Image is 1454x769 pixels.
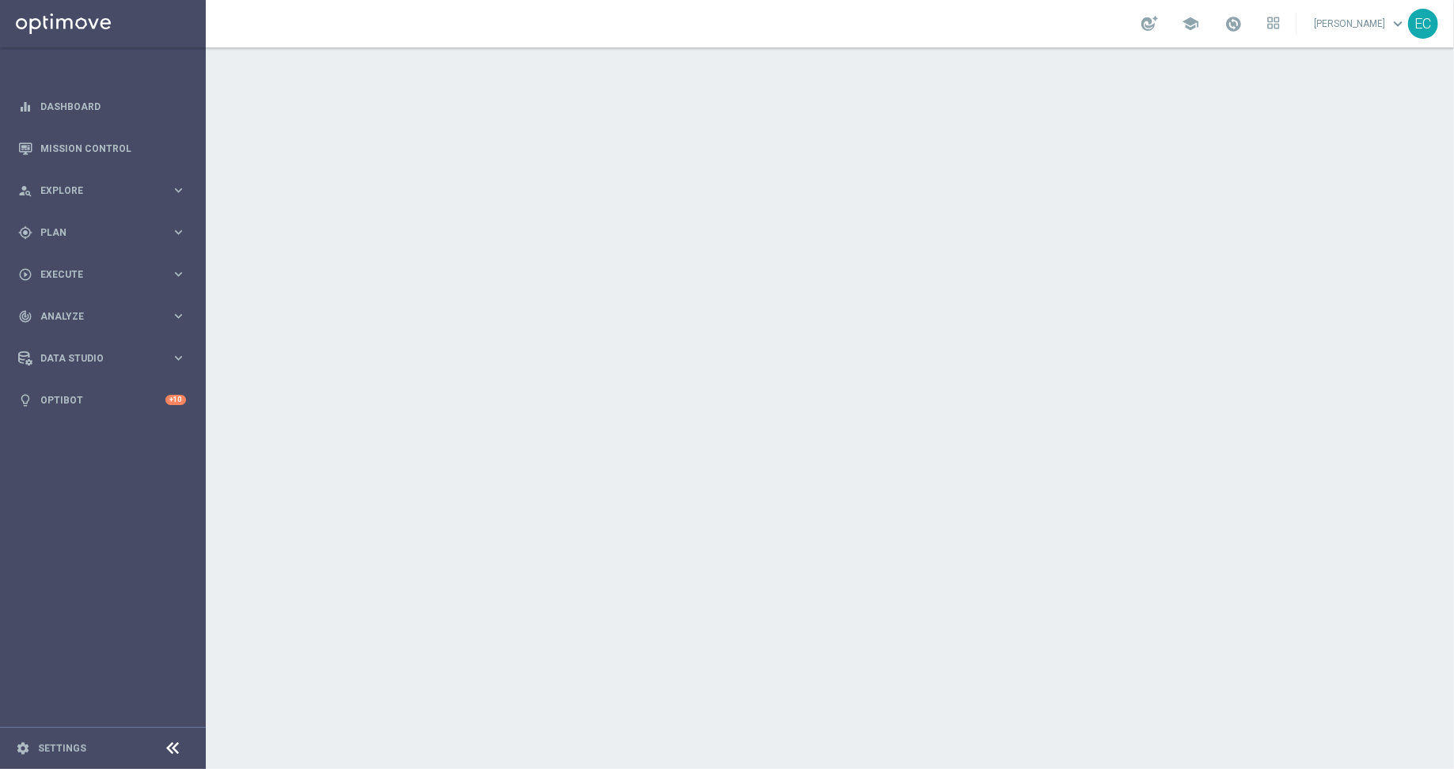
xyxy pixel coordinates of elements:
[18,184,32,198] i: person_search
[171,350,186,366] i: keyboard_arrow_right
[17,352,187,365] button: Data Studio keyboard_arrow_right
[18,309,32,324] i: track_changes
[18,393,32,407] i: lightbulb
[18,85,186,127] div: Dashboard
[18,225,32,240] i: gps_fixed
[18,100,32,114] i: equalizer
[40,85,186,127] a: Dashboard
[1408,9,1438,39] div: EC
[18,379,186,421] div: Optibot
[40,270,171,279] span: Execute
[40,312,171,321] span: Analyze
[40,186,171,195] span: Explore
[171,309,186,324] i: keyboard_arrow_right
[38,744,86,753] a: Settings
[18,267,32,282] i: play_circle_outline
[171,225,186,240] i: keyboard_arrow_right
[1312,12,1408,36] a: [PERSON_NAME]keyboard_arrow_down
[17,394,187,407] button: lightbulb Optibot +10
[40,379,165,421] a: Optibot
[17,226,187,239] button: gps_fixed Plan keyboard_arrow_right
[17,268,187,281] button: play_circle_outline Execute keyboard_arrow_right
[18,309,171,324] div: Analyze
[17,100,187,113] button: equalizer Dashboard
[18,351,171,366] div: Data Studio
[17,142,187,155] button: Mission Control
[40,127,186,169] a: Mission Control
[16,741,30,756] i: settings
[171,267,186,282] i: keyboard_arrow_right
[171,183,186,198] i: keyboard_arrow_right
[18,267,171,282] div: Execute
[40,228,171,237] span: Plan
[18,184,171,198] div: Explore
[40,354,171,363] span: Data Studio
[1182,15,1199,32] span: school
[17,310,187,323] button: track_changes Analyze keyboard_arrow_right
[18,225,171,240] div: Plan
[17,184,187,197] button: person_search Explore keyboard_arrow_right
[1389,15,1407,32] span: keyboard_arrow_down
[18,127,186,169] div: Mission Control
[165,395,186,405] div: +10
